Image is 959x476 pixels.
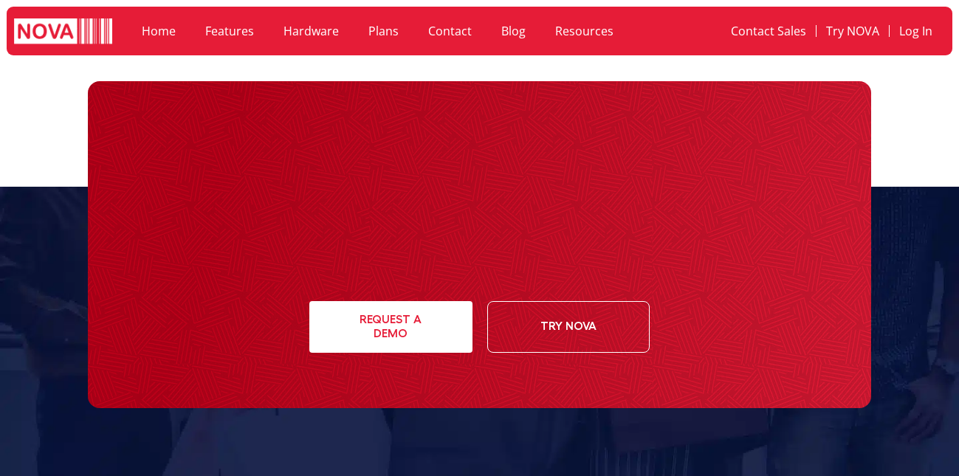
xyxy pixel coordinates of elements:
a: Resources [540,14,628,48]
span: Request a demo [343,313,439,341]
nav: Menu [127,14,657,48]
img: logo white [14,18,112,46]
a: Plans [354,14,413,48]
a: Log In [890,14,942,48]
a: Hardware [269,14,354,48]
a: Contact Sales [721,14,816,48]
a: Features [190,14,269,48]
a: Home [127,14,190,48]
nav: Menu [673,14,942,48]
a: Request a demo [309,301,472,353]
a: Contact [413,14,487,48]
a: Try NOVA [817,14,889,48]
span: Try nova [540,320,597,334]
a: Blog [487,14,540,48]
a: Try nova [496,308,641,345]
